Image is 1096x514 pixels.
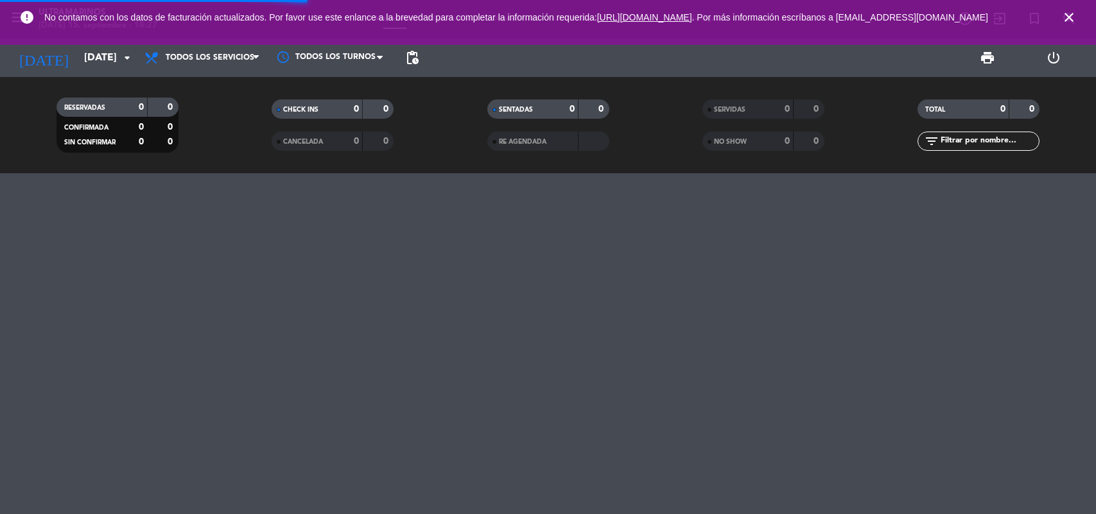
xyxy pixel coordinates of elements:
i: close [1061,10,1077,25]
strong: 0 [785,137,790,146]
input: Filtrar por nombre... [939,134,1039,148]
span: SERVIDAS [714,107,745,113]
strong: 0 [168,103,175,112]
strong: 0 [570,105,575,114]
span: RESERVADAS [64,105,105,111]
strong: 0 [813,137,821,146]
i: filter_list [924,133,939,149]
strong: 0 [1029,105,1037,114]
span: CONFIRMADA [64,124,109,131]
strong: 0 [168,123,175,132]
strong: 0 [383,105,391,114]
span: SENTADAS [499,107,533,113]
strong: 0 [354,137,359,146]
span: NO SHOW [714,139,747,145]
span: Todos los servicios [166,53,254,62]
strong: 0 [813,105,821,114]
strong: 0 [139,123,144,132]
strong: 0 [785,105,790,114]
i: arrow_drop_down [119,50,135,65]
a: [URL][DOMAIN_NAME] [597,12,692,22]
strong: 0 [139,137,144,146]
span: CANCELADA [283,139,323,145]
strong: 0 [168,137,175,146]
span: pending_actions [404,50,420,65]
strong: 0 [1000,105,1005,114]
span: No contamos con los datos de facturación actualizados. Por favor use este enlance a la brevedad p... [44,12,988,22]
div: LOG OUT [1020,39,1086,77]
strong: 0 [139,103,144,112]
span: SIN CONFIRMAR [64,139,116,146]
span: RE AGENDADA [499,139,546,145]
strong: 0 [354,105,359,114]
i: power_settings_new [1046,50,1061,65]
strong: 0 [598,105,606,114]
a: . Por más información escríbanos a [EMAIL_ADDRESS][DOMAIN_NAME] [692,12,988,22]
span: CHECK INS [283,107,318,113]
strong: 0 [383,137,391,146]
i: error [19,10,35,25]
span: print [980,50,995,65]
i: [DATE] [10,44,78,72]
span: TOTAL [925,107,945,113]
